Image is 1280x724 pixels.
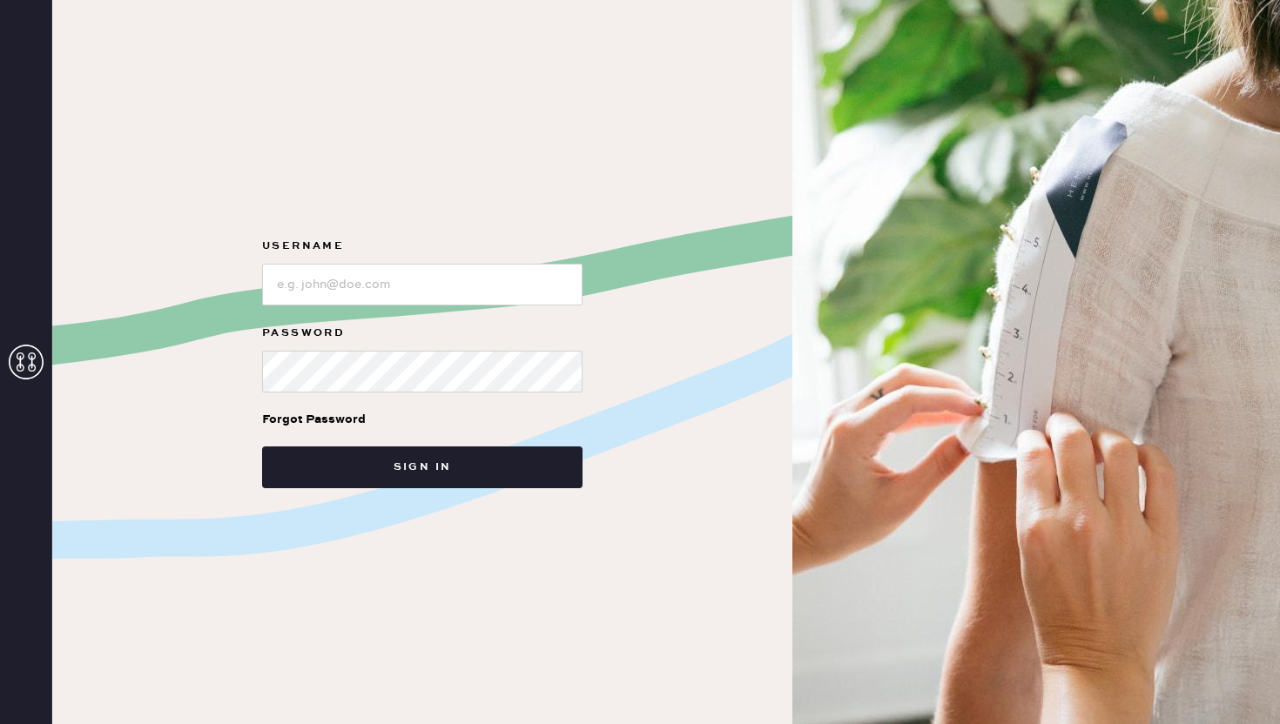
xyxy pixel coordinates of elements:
label: Password [262,323,583,344]
input: e.g. john@doe.com [262,264,583,305]
label: Username [262,236,583,257]
a: Forgot Password [262,392,366,446]
button: Sign in [262,446,583,488]
div: Forgot Password [262,410,366,429]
